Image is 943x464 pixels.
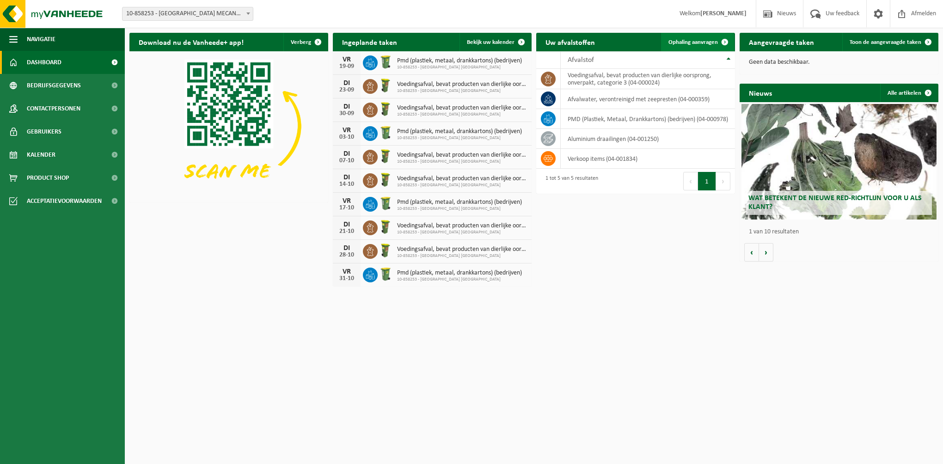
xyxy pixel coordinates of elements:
button: Vorige [744,243,759,262]
span: 10-858253 - [GEOGRAPHIC_DATA] [GEOGRAPHIC_DATA] [397,88,527,94]
h2: Aangevraagde taken [740,33,823,51]
span: 10-858253 - [GEOGRAPHIC_DATA] [GEOGRAPHIC_DATA] [397,159,527,165]
h2: Download nu de Vanheede+ app! [129,33,253,51]
div: 23-09 [337,87,356,93]
a: Alle artikelen [880,84,937,102]
div: DI [337,79,356,87]
span: 10-858253 - [GEOGRAPHIC_DATA] [GEOGRAPHIC_DATA] [397,183,527,188]
img: WB-0240-HPE-GN-50 [378,125,393,140]
img: WB-0060-HPE-GN-50 [378,101,393,117]
td: aluminium draailingen (04-001250) [561,129,735,149]
div: 03-10 [337,134,356,140]
p: Geen data beschikbaar. [749,59,929,66]
span: Product Shop [27,166,69,189]
div: 1 tot 5 van 5 resultaten [541,171,598,191]
h2: Uw afvalstoffen [536,33,604,51]
button: Verberg [283,33,327,51]
img: WB-0060-HPE-GN-50 [378,78,393,93]
a: Toon de aangevraagde taken [842,33,937,51]
div: VR [337,127,356,134]
span: 10-858253 - [GEOGRAPHIC_DATA] [GEOGRAPHIC_DATA] [397,230,527,235]
span: 10-858253 - [GEOGRAPHIC_DATA] [GEOGRAPHIC_DATA] [397,253,527,259]
td: voedingsafval, bevat producten van dierlijke oorsprong, onverpakt, categorie 3 (04-000024) [561,69,735,89]
td: afvalwater, verontreinigd met zeepresten (04-000359) [561,89,735,109]
div: 07-10 [337,158,356,164]
div: 17-10 [337,205,356,211]
div: DI [337,221,356,228]
img: WB-0240-HPE-GN-50 [378,54,393,70]
span: Voedingsafval, bevat producten van dierlijke oorsprong, onverpakt, categorie 3 [397,246,527,253]
strong: [PERSON_NAME] [700,10,747,17]
div: VR [337,197,356,205]
span: Voedingsafval, bevat producten van dierlijke oorsprong, onverpakt, categorie 3 [397,175,527,183]
div: 21-10 [337,228,356,235]
td: verkoop items (04-001834) [561,149,735,169]
span: 10-858253 - [GEOGRAPHIC_DATA] [GEOGRAPHIC_DATA] [397,65,522,70]
span: Bekijk uw kalender [467,39,514,45]
a: Ophaling aanvragen [661,33,734,51]
span: Contactpersonen [27,97,80,120]
div: VR [337,56,356,63]
span: Wat betekent de nieuwe RED-richtlijn voor u als klant? [748,195,922,211]
div: 14-10 [337,181,356,188]
button: Next [716,172,730,190]
img: WB-0060-HPE-GN-50 [378,148,393,164]
span: Pmd (plastiek, metaal, drankkartons) (bedrijven) [397,57,522,65]
span: Toon de aangevraagde taken [850,39,921,45]
div: VR [337,268,356,275]
img: Download de VHEPlus App [129,51,328,201]
span: 10-858253 - PHOENIX MECANO NV - DEINZE [122,7,253,21]
span: 10-858253 - [GEOGRAPHIC_DATA] [GEOGRAPHIC_DATA] [397,112,527,117]
a: Wat betekent de nieuwe RED-richtlijn voor u als klant? [741,104,936,220]
span: Voedingsafval, bevat producten van dierlijke oorsprong, onverpakt, categorie 3 [397,104,527,112]
h2: Ingeplande taken [333,33,406,51]
span: Voedingsafval, bevat producten van dierlijke oorsprong, onverpakt, categorie 3 [397,152,527,159]
span: Verberg [291,39,311,45]
span: Afvalstof [568,56,594,64]
div: DI [337,244,356,252]
span: Navigatie [27,28,55,51]
span: 10-858253 - [GEOGRAPHIC_DATA] [GEOGRAPHIC_DATA] [397,206,522,212]
span: Voedingsafval, bevat producten van dierlijke oorsprong, onverpakt, categorie 3 [397,222,527,230]
div: 28-10 [337,252,356,258]
span: Pmd (plastiek, metaal, drankkartons) (bedrijven) [397,269,522,277]
span: 10-858253 - [GEOGRAPHIC_DATA] [GEOGRAPHIC_DATA] [397,135,522,141]
img: WB-0240-HPE-GN-50 [378,195,393,211]
img: WB-0060-HPE-GN-50 [378,243,393,258]
div: 19-09 [337,63,356,70]
button: Volgende [759,243,773,262]
span: Voedingsafval, bevat producten van dierlijke oorsprong, onverpakt, categorie 3 [397,81,527,88]
div: DI [337,103,356,110]
span: 10-858253 - PHOENIX MECANO NV - DEINZE [122,7,253,20]
a: Bekijk uw kalender [459,33,531,51]
span: Gebruikers [27,120,61,143]
img: WB-0240-HPE-GN-50 [378,266,393,282]
span: Kalender [27,143,55,166]
span: Acceptatievoorwaarden [27,189,102,213]
h2: Nieuws [740,84,781,102]
div: 31-10 [337,275,356,282]
span: Ophaling aanvragen [668,39,718,45]
span: Pmd (plastiek, metaal, drankkartons) (bedrijven) [397,199,522,206]
img: WB-0060-HPE-GN-50 [378,172,393,188]
span: Pmd (plastiek, metaal, drankkartons) (bedrijven) [397,128,522,135]
span: Bedrijfsgegevens [27,74,81,97]
span: Dashboard [27,51,61,74]
button: 1 [698,172,716,190]
div: 30-09 [337,110,356,117]
img: WB-0060-HPE-GN-50 [378,219,393,235]
div: DI [337,150,356,158]
td: PMD (Plastiek, Metaal, Drankkartons) (bedrijven) (04-000978) [561,109,735,129]
span: 10-858253 - [GEOGRAPHIC_DATA] [GEOGRAPHIC_DATA] [397,277,522,282]
button: Previous [683,172,698,190]
p: 1 van 10 resultaten [749,229,934,235]
div: DI [337,174,356,181]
